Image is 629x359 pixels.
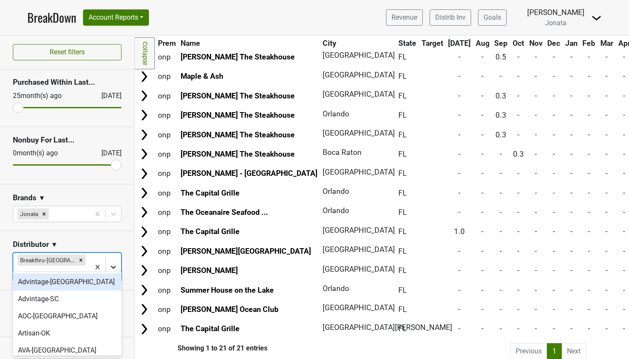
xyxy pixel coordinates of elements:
[398,227,406,236] span: FL
[481,286,484,294] span: -
[481,208,484,217] span: -
[623,53,625,61] span: -
[500,247,502,255] span: -
[156,164,178,183] td: onp
[138,89,151,102] img: Arrow right
[535,208,537,217] span: -
[386,9,423,26] a: Revenue
[323,265,395,273] span: [GEOGRAPHIC_DATA]
[527,7,584,18] div: [PERSON_NAME]
[500,266,502,275] span: -
[156,48,178,66] td: onp
[623,208,625,217] span: -
[517,286,519,294] span: -
[500,305,502,314] span: -
[181,266,238,275] a: [PERSON_NAME]
[598,36,615,51] th: Mar: activate to sort column ascending
[398,247,406,255] span: FL
[517,131,519,139] span: -
[156,300,178,318] td: onp
[605,72,608,80] span: -
[138,264,151,277] img: Arrow right
[323,245,395,254] span: [GEOGRAPHIC_DATA]
[478,9,507,26] a: Goals
[323,226,395,234] span: [GEOGRAPHIC_DATA]
[136,36,155,51] th: &nbsp;: activate to sort column ascending
[481,111,484,119] span: -
[320,36,391,51] th: City: activate to sort column ascending
[570,53,573,61] span: -
[156,281,178,299] td: onp
[605,150,608,158] span: -
[13,325,122,342] div: Artisan-OK
[588,150,590,158] span: -
[570,131,573,139] span: -
[588,305,590,314] span: -
[135,344,267,352] div: Showing 1 to 21 of 21 entries
[623,150,625,158] span: -
[458,169,460,178] span: -
[553,111,555,119] span: -
[396,36,418,51] th: State: activate to sort column ascending
[481,324,484,333] span: -
[570,266,573,275] span: -
[138,109,151,122] img: Arrow right
[13,240,49,249] h3: Distributor
[535,189,537,197] span: -
[500,324,502,333] span: -
[181,92,295,100] a: [PERSON_NAME] The Steakhouse
[500,227,502,236] span: -
[517,189,519,197] span: -
[458,305,460,314] span: -
[553,286,555,294] span: -
[181,247,311,255] a: [PERSON_NAME][GEOGRAPHIC_DATA]
[535,72,537,80] span: -
[323,187,349,196] span: Orlando
[156,184,178,202] td: onp
[570,72,573,80] span: -
[570,286,573,294] span: -
[323,148,362,157] span: Boca Raton
[588,111,590,119] span: -
[553,305,555,314] span: -
[500,286,502,294] span: -
[517,227,519,236] span: -
[458,92,460,100] span: -
[481,266,484,275] span: -
[323,303,395,312] span: [GEOGRAPHIC_DATA]
[605,53,608,61] span: -
[500,189,502,197] span: -
[570,189,573,197] span: -
[517,247,519,255] span: -
[570,324,573,333] span: -
[398,111,406,119] span: FL
[570,208,573,217] span: -
[535,169,537,178] span: -
[138,187,151,199] img: Arrow right
[39,193,45,203] span: ▼
[623,305,625,314] span: -
[570,227,573,236] span: -
[398,92,406,100] span: FL
[458,72,460,80] span: -
[458,247,460,255] span: -
[553,324,555,333] span: -
[481,247,484,255] span: -
[481,92,484,100] span: -
[430,9,471,26] a: Distrib Inv
[323,206,349,215] span: Orlando
[535,324,537,333] span: -
[535,53,537,61] span: -
[181,208,268,217] a: The Oceanaire Seafood ...
[94,148,122,158] div: [DATE]
[13,273,122,291] div: Advintage-[GEOGRAPHIC_DATA]
[156,261,178,280] td: onp
[535,111,537,119] span: -
[323,90,395,98] span: [GEOGRAPHIC_DATA]
[517,111,519,119] span: -
[535,266,537,275] span: -
[323,129,395,137] span: [GEOGRAPHIC_DATA]
[323,168,395,176] span: [GEOGRAPHIC_DATA]
[83,9,149,26] button: Account Reports
[481,169,484,178] span: -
